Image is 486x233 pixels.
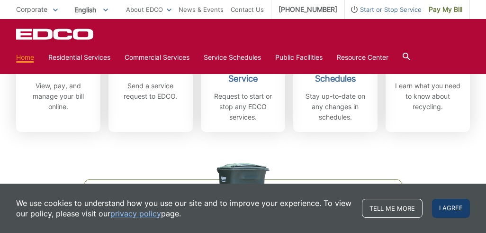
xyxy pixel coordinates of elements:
a: News & Events [179,4,224,15]
a: Residential Services [48,52,110,63]
p: Send a service request to EDCO. [116,81,186,102]
a: About EDCO [126,4,171,15]
p: View, pay, and manage your bill online. [23,81,93,112]
a: Contact Us [231,4,264,15]
a: privacy policy [110,208,161,219]
span: Corporate [16,5,47,13]
a: EDCD logo. Return to the homepage. [16,28,95,40]
a: Service Schedules [204,52,261,63]
a: Home [16,52,34,63]
span: English [67,2,115,18]
span: I agree [432,199,470,218]
p: Stay up-to-date on any changes in schedules. [300,91,370,122]
a: Commercial Services [125,52,189,63]
a: Public Facilities [275,52,323,63]
p: Learn what you need to know about recycling. [393,81,463,112]
a: Resource Center [337,52,388,63]
a: Tell me more [362,199,423,218]
span: Pay My Bill [429,4,462,15]
p: We use cookies to understand how you use our site and to improve your experience. To view our pol... [16,198,352,219]
p: Request to start or stop any EDCO services. [208,91,278,122]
